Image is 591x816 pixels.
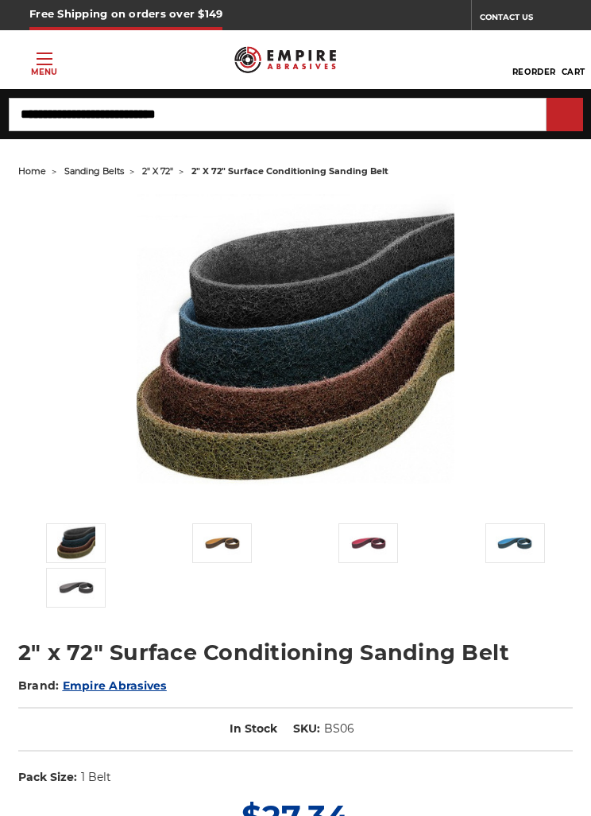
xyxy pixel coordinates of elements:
a: Cart [562,42,585,77]
p: Menu [31,66,57,78]
span: Cart [562,67,585,77]
img: 2" x 72" Coarse Surface Conditioning Belt [203,524,241,562]
a: 2" x 72" [142,165,173,177]
img: Empire Abrasives [234,40,336,80]
img: 2" x 72" Ultra Fine Surface Conditioning Belt [57,569,95,607]
img: 2" x 72" Fine Surface Conditioning Belt [496,524,534,562]
span: In Stock [230,721,277,736]
a: home [18,165,46,177]
h1: 2" x 72" Surface Conditioning Sanding Belt [18,637,573,668]
dd: 1 Belt [81,769,111,786]
dd: BS06 [324,721,354,737]
input: Submit [549,99,581,131]
img: 2"x72" Surface Conditioning Sanding Belts [57,524,95,562]
a: Reorder [512,42,556,77]
a: Empire Abrasives [63,678,167,693]
span: 2" x 72" surface conditioning sanding belt [191,165,388,177]
span: Toggle menu [37,58,52,60]
span: Reorder [512,67,556,77]
dt: SKU: [293,721,320,737]
span: Brand: [18,678,60,693]
a: sanding belts [64,165,124,177]
img: 2" x 72" Medium Surface Conditioning Belt [350,524,388,562]
dt: Pack Size: [18,769,77,786]
a: CONTACT US [480,8,562,30]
